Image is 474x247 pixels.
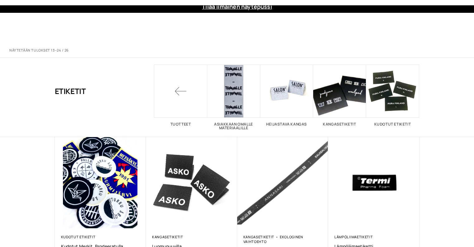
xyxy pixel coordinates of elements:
a: Visit product category Asiakkaan omalle materiaalille [207,65,260,130]
h1: Etiketit [55,65,86,118]
a: Kudotut etiketit [61,235,96,239]
h2: Asiakkaan omalle materiaalille [207,122,260,130]
h2: Heijastava kangas [260,122,313,126]
h2: Tuotteet [154,122,207,126]
p: Näytetään tulokset 13–24 / 26 [9,48,69,53]
a: Kangasetiketit [243,235,275,239]
h2: Kudotut etiketit [366,122,419,126]
h2: Kangasetiketit [313,122,366,126]
a: Visit product category Kangasetiketit [313,65,366,126]
a: Ekologinen vaihtoehto [243,235,303,244]
a: Visit product category Kudotut etiketit [366,65,419,126]
a: Tuotteet [154,65,207,126]
a: Lämpöliimaetiketit [334,235,373,239]
a: Kangasetiketit [152,235,183,239]
a: Visit product category Heijastava kangas [260,65,313,126]
a: Tilaa ilmainen näytepussi [202,3,272,10]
